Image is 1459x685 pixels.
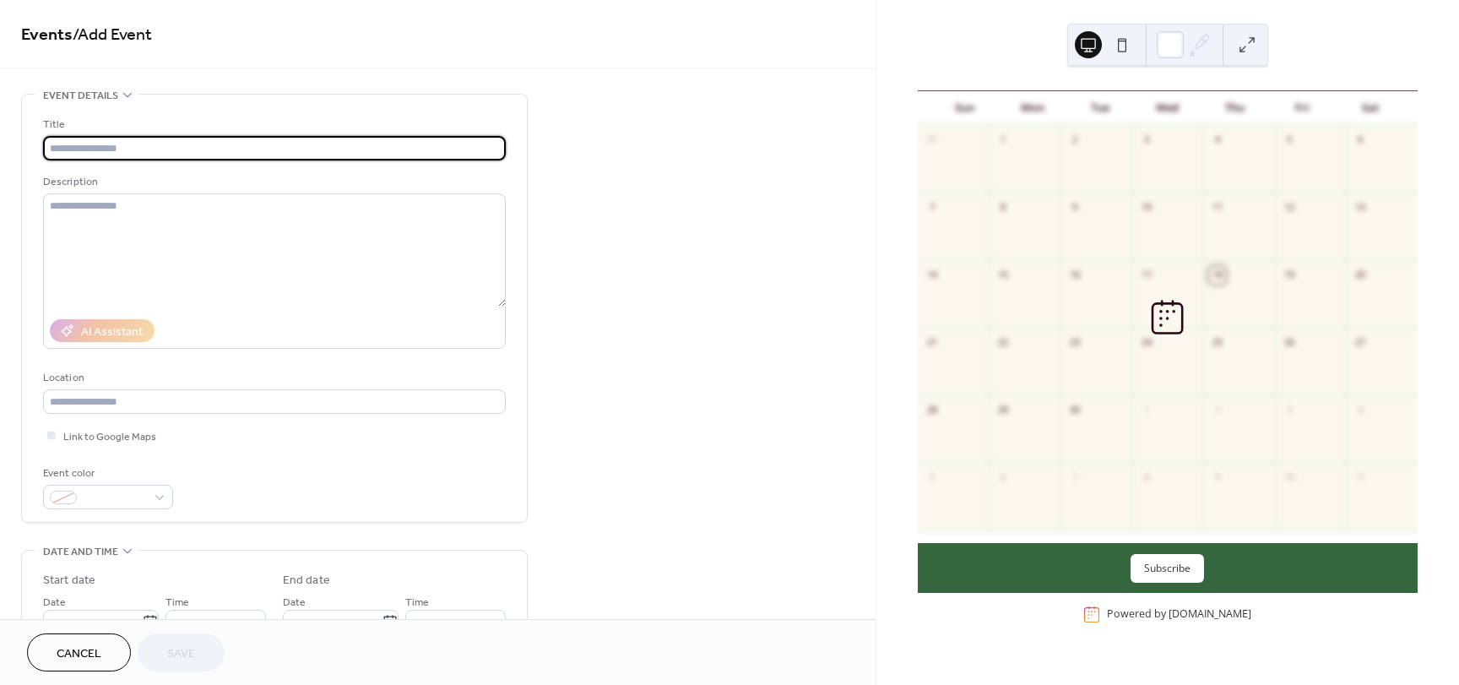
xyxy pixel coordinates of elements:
div: 11 [1351,469,1370,487]
div: Tue [1066,91,1134,125]
div: 2 [1066,131,1084,150]
div: 1 [994,131,1012,150]
div: 1 [1137,401,1156,420]
div: 31 [923,131,941,150]
div: 28 [923,401,941,420]
div: 21 [923,334,941,352]
span: Date [43,594,66,612]
div: 14 [923,266,941,285]
div: 8 [994,198,1012,217]
div: 24 [1137,334,1156,352]
div: End date [283,572,330,590]
a: Events [21,19,73,52]
div: 10 [1280,469,1299,487]
span: Event details [43,87,118,105]
div: 26 [1280,334,1299,352]
div: 4 [1351,401,1370,420]
div: Description [43,173,502,191]
div: 7 [923,198,941,217]
div: Location [43,369,502,387]
div: 8 [1137,469,1156,487]
div: Start date [43,572,95,590]
span: Time [165,594,189,612]
button: Cancel [27,633,131,671]
div: 22 [994,334,1012,352]
div: 23 [1066,334,1084,352]
div: 7 [1066,469,1084,487]
div: Thu [1201,91,1269,125]
div: 17 [1137,266,1156,285]
div: Event color [43,465,170,482]
div: 19 [1280,266,1299,285]
div: 25 [1208,334,1227,352]
div: 20 [1351,266,1370,285]
div: 12 [1280,198,1299,217]
div: 11 [1208,198,1227,217]
div: 29 [994,401,1012,420]
div: 6 [1351,131,1370,150]
span: / Add Event [73,19,152,52]
div: 30 [1066,401,1084,420]
div: 2 [1208,401,1227,420]
div: 16 [1066,266,1084,285]
div: 9 [1066,198,1084,217]
div: Title [43,116,502,133]
span: Date [283,594,306,612]
button: Subscribe [1131,554,1204,583]
div: Sun [931,91,999,125]
a: [DOMAIN_NAME] [1169,606,1251,621]
div: 15 [994,266,1012,285]
div: 3 [1280,401,1299,420]
div: Wed [1134,91,1201,125]
div: 4 [1208,131,1227,150]
div: 5 [923,469,941,487]
div: 13 [1351,198,1370,217]
div: Powered by [1107,606,1251,621]
span: Link to Google Maps [63,428,156,446]
span: Time [405,594,429,612]
div: Mon [999,91,1066,125]
div: 27 [1351,334,1370,352]
div: 9 [1208,469,1227,487]
div: 10 [1137,198,1156,217]
div: Sat [1337,91,1404,125]
div: 6 [994,469,1012,487]
div: 3 [1137,131,1156,150]
span: Date and time [43,543,118,561]
div: 5 [1280,131,1299,150]
div: 18 [1208,266,1227,285]
span: Cancel [57,645,101,663]
div: Fri [1269,91,1337,125]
